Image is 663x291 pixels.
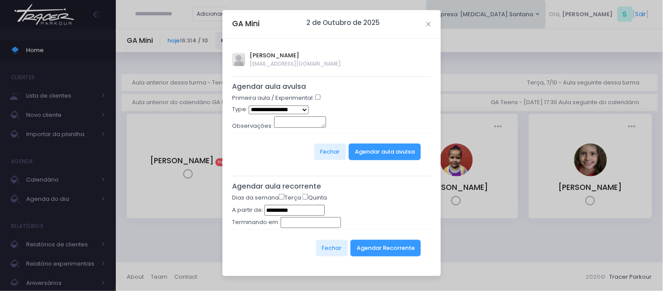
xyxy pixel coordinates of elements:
span: [EMAIL_ADDRESS][DOMAIN_NAME] [250,60,341,68]
h5: Agendar aula avulsa [232,82,431,91]
button: Agendar aula avulsa [349,144,421,160]
label: Type: [232,105,247,114]
label: Terminando em: [232,218,279,227]
label: Observações: [232,122,273,130]
form: Dias da semana [232,193,431,266]
label: Quinta [302,193,327,202]
input: Quinta [302,194,308,200]
label: Primeira aula / Experimental: [232,94,314,102]
h5: Agendar aula recorrente [232,182,431,191]
h6: 2 de Outubro de 2025 [306,19,380,27]
h5: GA Mini [232,18,260,29]
label: A partir de: [232,206,263,214]
button: Agendar Recorrente [351,240,421,256]
input: Terça [279,194,285,200]
button: Fechar [316,240,348,256]
label: Terça [279,193,301,202]
button: Close [427,22,431,26]
button: Fechar [314,144,346,160]
span: [PERSON_NAME] [250,51,341,60]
